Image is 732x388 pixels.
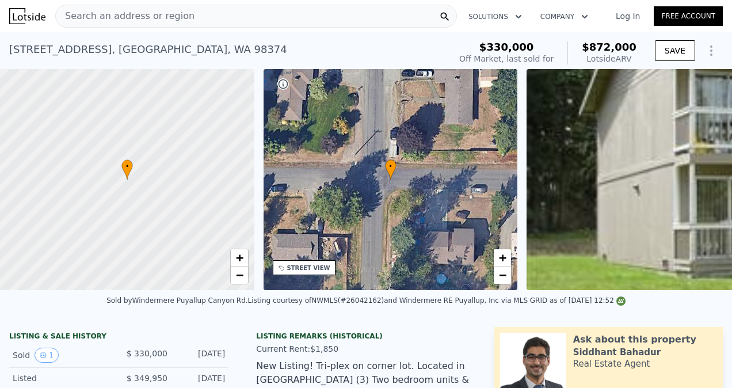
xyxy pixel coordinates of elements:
[287,264,330,272] div: STREET VIEW
[385,161,396,172] span: •
[479,41,534,53] span: $330,000
[531,6,597,27] button: Company
[231,249,248,267] a: Zoom in
[9,41,287,58] div: [STREET_ADDRESS] , [GEOGRAPHIC_DATA] , WA 98374
[494,249,511,267] a: Zoom in
[582,53,636,64] div: Lotside ARV
[310,344,338,353] span: $1,850
[56,9,195,23] span: Search an address or region
[121,159,133,180] div: •
[177,348,225,363] div: [DATE]
[9,8,45,24] img: Lotside
[602,10,654,22] a: Log In
[248,296,626,305] div: Listing courtesy of NWMLS (#26042162) and Windermere RE Puyallup, Inc via MLS GRID as of [DATE] 1...
[655,40,695,61] button: SAVE
[459,6,531,27] button: Solutions
[106,296,247,305] div: Sold by Windermere Puyallup Canyon Rd .
[127,374,167,383] span: $ 349,950
[700,39,723,62] button: Show Options
[582,41,636,53] span: $872,000
[459,53,554,64] div: Off Market, last sold for
[256,332,475,341] div: Listing Remarks (Historical)
[499,268,506,282] span: −
[235,268,243,282] span: −
[573,358,650,370] div: Real Estate Agent
[35,348,59,363] button: View historical data
[573,333,696,347] div: Ask about this property
[177,372,225,384] div: [DATE]
[231,267,248,284] a: Zoom out
[494,267,511,284] a: Zoom out
[654,6,723,26] a: Free Account
[616,296,626,306] img: NWMLS Logo
[127,349,167,358] span: $ 330,000
[13,372,110,384] div: Listed
[256,344,310,353] span: Current Rent:
[385,159,396,180] div: •
[573,347,661,358] div: Siddhant Bahadur
[235,250,243,265] span: +
[499,250,506,265] span: +
[13,348,110,363] div: Sold
[121,161,133,172] span: •
[9,332,228,343] div: LISTING & SALE HISTORY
